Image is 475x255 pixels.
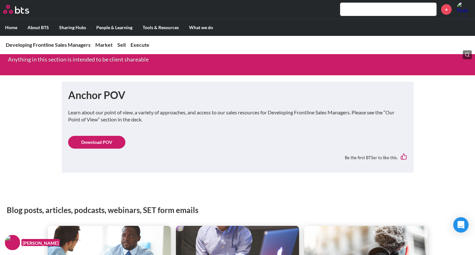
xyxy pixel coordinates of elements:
a: Profile [456,2,472,17]
img: BTS Logo [3,5,29,14]
h1: Anchor POV [68,88,407,103]
label: Tools & Resources [138,19,184,36]
label: People & Learning [91,19,138,36]
a: Sell [117,42,126,48]
a: + [441,4,452,15]
a: Execute [131,42,149,48]
p: Anything in this section is intended to be client shareable [8,57,265,62]
label: Sharing Hubs [54,19,91,36]
figcaption: [PERSON_NAME] [21,239,60,246]
a: Developing Frontline Sales Managers [6,42,91,48]
label: About BTS [22,19,54,36]
p: Learn about our point of view, a variety of approaches, and access to our sales resources for Dev... [68,109,407,123]
img: F [5,235,20,250]
a: Go home [3,5,41,14]
div: Be the first BTSer to like this. [68,149,407,166]
img: Thais Cardoso [456,2,472,17]
label: What we do [184,19,218,36]
a: Market [95,42,113,48]
div: Open Intercom Messenger [453,217,469,233]
a: Download POV [68,136,125,149]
